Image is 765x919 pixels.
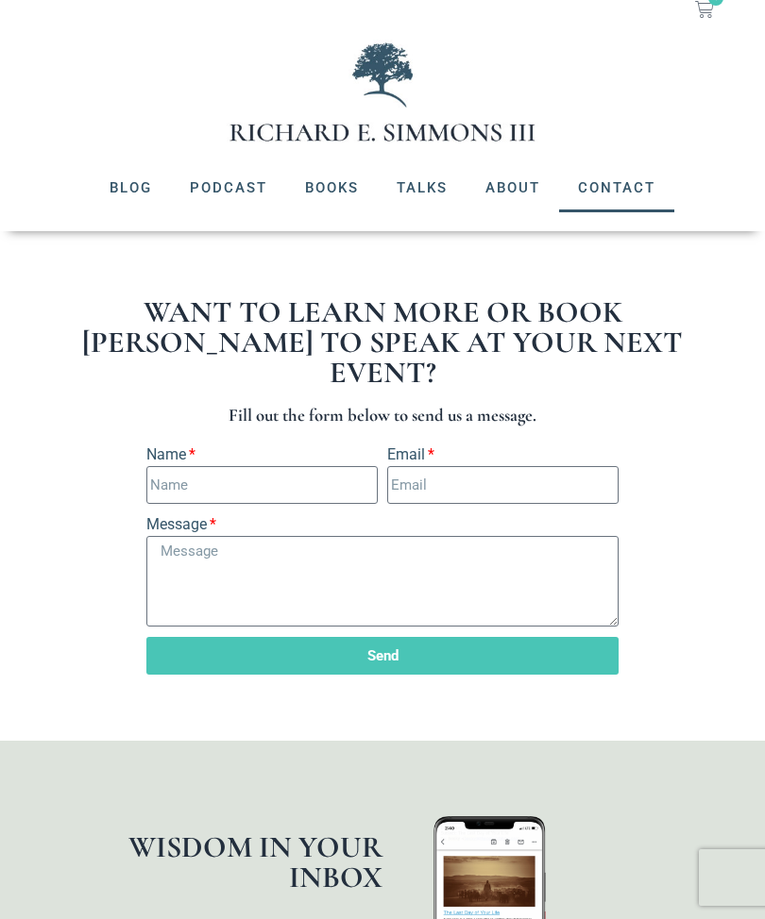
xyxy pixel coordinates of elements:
a: Contact [559,163,674,212]
h1: WISDOM IN YOUR INBOX [38,832,382,893]
a: Blog [91,163,171,212]
nav: Menu [19,163,746,212]
span: Send [367,649,399,663]
button: Send [146,637,619,675]
a: About [467,163,559,212]
input: Email [387,466,619,504]
label: Email [387,443,434,466]
a: Talks [378,163,467,212]
a: Books [286,163,378,212]
h1: Want to learn more or book [PERSON_NAME] to speak at your next event? [47,297,718,388]
input: Name [146,466,378,504]
h3: Fill out the form below to send us a message. [47,407,718,425]
label: Message [146,513,216,536]
a: Podcast [171,163,286,212]
label: Name [146,443,195,466]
